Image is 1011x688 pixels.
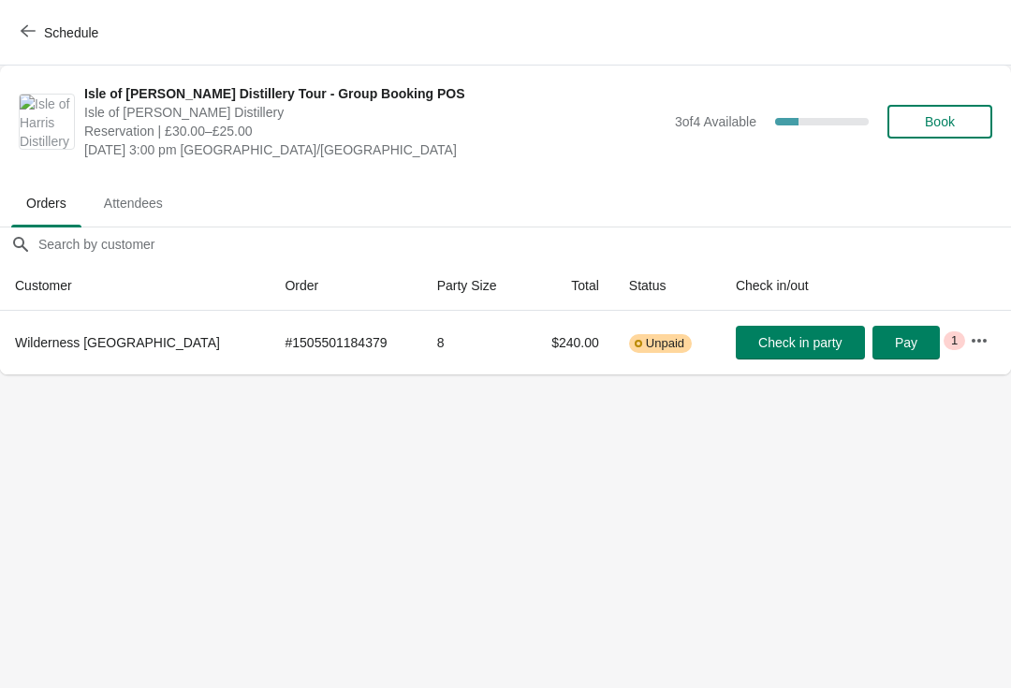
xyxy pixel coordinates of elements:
[422,261,525,311] th: Party Size
[925,114,955,129] span: Book
[736,326,865,359] button: Check in party
[887,105,992,139] button: Book
[646,336,684,351] span: Unpaid
[422,311,525,374] td: 8
[758,335,842,350] span: Check in party
[951,333,958,348] span: 1
[614,261,721,311] th: Status
[895,335,917,350] span: Pay
[11,186,81,220] span: Orders
[44,25,98,40] span: Schedule
[721,261,955,311] th: Check in/out
[675,114,756,129] span: 3 of 4 Available
[89,186,178,220] span: Attendees
[872,326,940,359] button: Pay
[270,261,421,311] th: Order
[37,227,1011,261] input: Search by customer
[84,122,666,140] span: Reservation | £30.00–£25.00
[84,140,666,159] span: [DATE] 3:00 pm [GEOGRAPHIC_DATA]/[GEOGRAPHIC_DATA]
[525,311,614,374] td: $240.00
[525,261,614,311] th: Total
[20,95,74,149] img: Isle of Harris Distillery Tour - Group Booking POS
[270,311,421,374] td: # 1505501184379
[15,335,220,350] span: Wilderness [GEOGRAPHIC_DATA]
[9,16,113,50] button: Schedule
[84,103,666,122] span: Isle of [PERSON_NAME] Distillery
[84,84,666,103] span: Isle of [PERSON_NAME] Distillery Tour - Group Booking POS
